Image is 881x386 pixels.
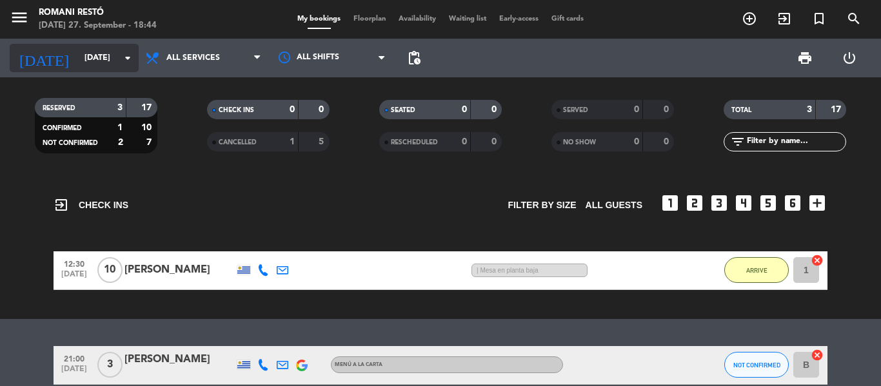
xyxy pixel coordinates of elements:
[118,138,123,147] strong: 2
[10,44,78,72] i: [DATE]
[347,15,392,23] span: Floorplan
[43,125,82,131] span: CONFIRMED
[491,137,499,146] strong: 0
[842,50,857,66] i: power_settings_new
[746,267,767,274] span: ARRIVE
[43,105,75,111] span: RESERVED
[141,103,154,112] strong: 17
[97,257,123,283] span: 10
[846,11,862,26] i: search
[545,15,590,23] span: Gift cards
[10,8,29,32] button: menu
[319,105,326,114] strong: 0
[777,11,792,26] i: exit_to_app
[797,50,813,66] span: print
[406,50,422,66] span: pending_actions
[684,193,705,213] i: looks_two
[563,139,596,146] span: NO SHOW
[782,193,803,213] i: looks_6
[442,15,493,23] span: Waiting list
[660,193,680,213] i: looks_one
[117,103,123,112] strong: 3
[471,264,588,277] span: | Mesa en planta baja
[733,193,754,213] i: looks_4
[117,123,123,132] strong: 1
[724,352,789,378] button: NOT CONFIRMED
[811,349,824,362] i: cancel
[39,6,157,19] div: Romani Restó
[831,105,844,114] strong: 17
[462,105,467,114] strong: 0
[146,138,154,147] strong: 7
[746,135,846,149] input: Filter by name...
[827,39,871,77] div: LOG OUT
[811,254,824,267] i: cancel
[124,351,234,368] div: [PERSON_NAME]
[391,107,415,113] span: SEATED
[319,137,326,146] strong: 5
[291,15,347,23] span: My bookings
[43,140,98,146] span: NOT CONFIRMED
[491,105,499,114] strong: 0
[392,15,442,23] span: Availability
[758,193,778,213] i: looks_5
[58,365,90,380] span: [DATE]
[219,139,257,146] span: CANCELLED
[742,11,757,26] i: add_circle_outline
[730,134,746,150] i: filter_list
[219,107,254,113] span: CHECK INS
[296,360,308,371] img: google-logo.png
[493,15,545,23] span: Early-access
[39,19,157,32] div: [DATE] 27. September - 18:44
[664,105,671,114] strong: 0
[462,137,467,146] strong: 0
[58,270,90,285] span: [DATE]
[724,257,789,283] button: ARRIVE
[508,198,577,213] span: Filter by size
[290,137,295,146] strong: 1
[634,137,639,146] strong: 0
[586,198,642,213] span: All guests
[58,351,90,365] span: 21:00
[733,362,780,369] span: NOT CONFIRMED
[563,107,588,113] span: SERVED
[807,193,827,213] i: add_box
[391,139,438,146] span: RESCHEDULED
[124,262,234,278] div: [PERSON_NAME]
[731,107,751,113] span: TOTAL
[120,50,135,66] i: arrow_drop_down
[290,105,295,114] strong: 0
[166,53,220,63] span: All services
[54,197,69,213] i: exit_to_app
[811,11,827,26] i: turned_in_not
[97,352,123,378] span: 3
[634,105,639,114] strong: 0
[141,123,154,132] strong: 10
[807,105,812,114] strong: 3
[54,197,128,213] span: CHECK INS
[664,137,671,146] strong: 0
[335,362,382,367] span: MENÚ A LA CARTA
[10,8,29,27] i: menu
[709,193,729,213] i: looks_3
[58,256,90,271] span: 12:30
